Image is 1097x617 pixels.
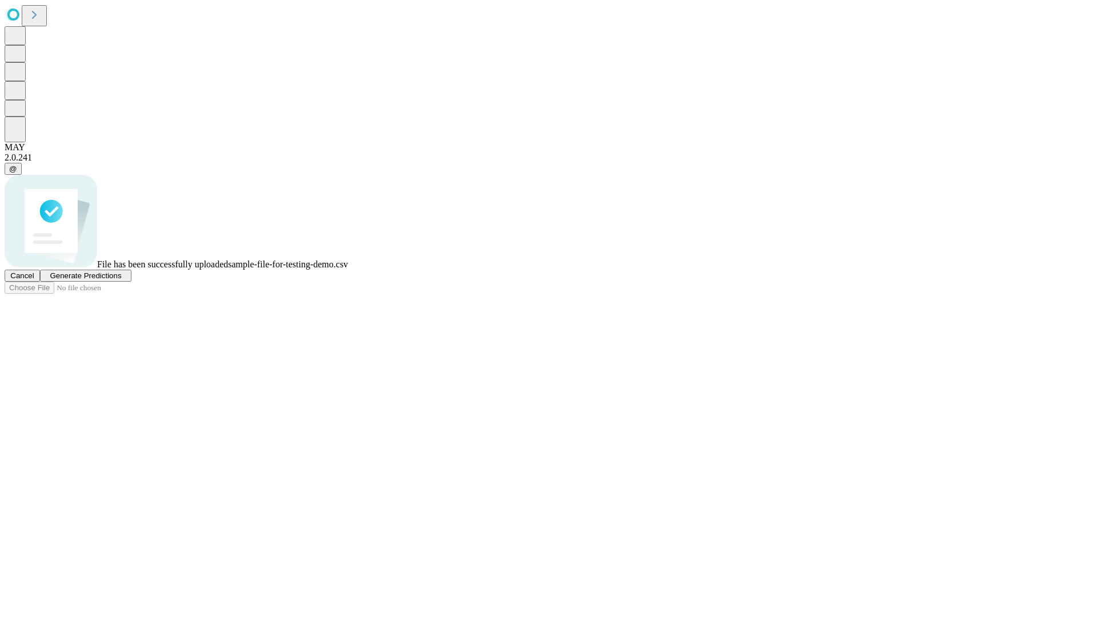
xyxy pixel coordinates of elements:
button: Cancel [5,270,40,282]
span: Cancel [10,271,34,280]
button: @ [5,163,22,175]
span: sample-file-for-testing-demo.csv [228,259,348,269]
span: @ [9,165,17,173]
div: MAY [5,142,1092,153]
div: 2.0.241 [5,153,1092,163]
span: Generate Predictions [50,271,121,280]
button: Generate Predictions [40,270,131,282]
span: File has been successfully uploaded [97,259,228,269]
